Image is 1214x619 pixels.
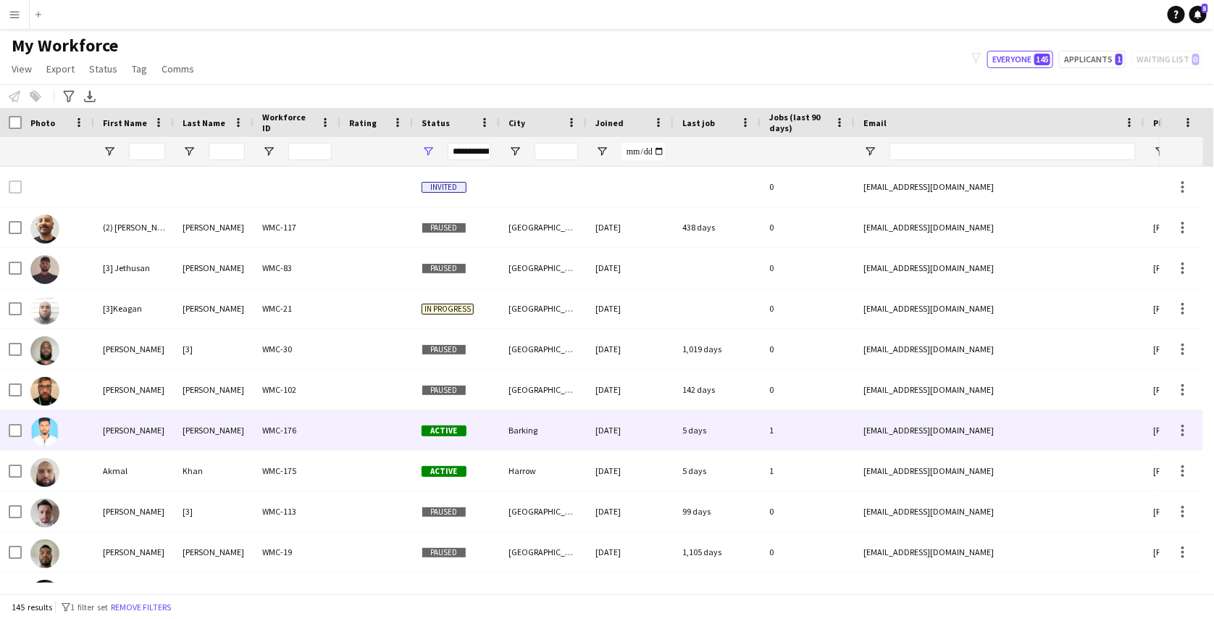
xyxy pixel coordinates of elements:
div: 99 days [674,491,761,531]
div: 0 [761,329,855,369]
div: [DATE] [587,532,674,572]
img: [3]Keagan Boyd [30,296,59,325]
span: Last job [682,117,715,128]
span: Export [46,62,75,75]
div: [EMAIL_ADDRESS][DOMAIN_NAME] [855,207,1144,247]
div: 1 [761,451,855,491]
span: Photo [30,117,55,128]
div: [PERSON_NAME] [174,207,254,247]
div: 0 [761,370,855,410]
span: 1 filter set [70,602,108,612]
app-action-btn: Advanced filters [60,88,78,105]
span: Invited [422,182,466,193]
div: [3] [174,329,254,369]
a: 5 [1189,6,1207,23]
div: [PERSON_NAME] [174,410,254,450]
span: Workforce ID [262,112,314,133]
div: [EMAIL_ADDRESS][DOMAIN_NAME] [855,410,1144,450]
span: First Name [103,117,147,128]
a: View [6,59,38,78]
div: [EMAIL_ADDRESS][DOMAIN_NAME] [855,329,1144,369]
span: Jobs (last 90 days) [769,112,829,133]
div: [GEOGRAPHIC_DATA] [500,329,587,369]
span: Phone [1153,117,1179,128]
span: Paused [422,507,466,518]
input: First Name Filter Input [129,143,165,160]
div: WMC-117 [254,207,340,247]
div: Harrow [500,451,587,491]
button: Open Filter Menu [422,145,435,158]
span: Paused [422,263,466,274]
span: My Workforce [12,35,118,57]
button: Open Filter Menu [595,145,608,158]
button: Open Filter Menu [863,145,876,158]
img: (2) ANIELLO GUARINO [30,215,59,244]
div: 0 [761,167,855,207]
div: WMC-21 [254,288,340,328]
div: [DATE] [587,451,674,491]
span: Status [89,62,117,75]
div: [EMAIL_ADDRESS][DOMAIN_NAME] [855,573,1144,612]
div: 0 [761,207,855,247]
img: Adam Peebles [30,377,59,406]
span: In progress [422,304,474,315]
div: [EMAIL_ADDRESS][DOMAIN_NAME] [855,248,1144,288]
div: [EMAIL_ADDRESS][DOMAIN_NAME] [855,532,1144,572]
div: [EMAIL_ADDRESS][DOMAIN_NAME] [855,370,1144,410]
div: [DATE] [587,491,674,531]
div: [GEOGRAPHIC_DATA] [500,248,587,288]
div: [DATE] [587,573,674,612]
app-action-btn: Export XLSX [81,88,99,105]
div: 0 [761,288,855,328]
div: [EMAIL_ADDRESS][DOMAIN_NAME] [855,451,1144,491]
div: Barking [500,410,587,450]
div: [GEOGRAPHIC_DATA] [500,207,587,247]
span: City [508,117,525,128]
div: [GEOGRAPHIC_DATA] [500,370,587,410]
div: [EMAIL_ADDRESS][DOMAIN_NAME] [855,491,1144,531]
span: 145 [1034,54,1050,65]
a: Tag [126,59,153,78]
input: Row Selection is disabled for this row (unchecked) [9,180,22,194]
div: WMC-52 [254,573,340,612]
div: 5 days [674,410,761,450]
button: Applicants1 [1059,51,1126,68]
img: Alex Johnson [30,539,59,568]
div: 438 days [674,207,761,247]
div: [EMAIL_ADDRESS][DOMAIN_NAME] [855,288,1144,328]
div: [PERSON_NAME] [174,370,254,410]
button: Everyone145 [987,51,1053,68]
span: 5 [1202,4,1208,13]
div: WMC-102 [254,370,340,410]
div: [PERSON_NAME] [94,329,174,369]
div: [PERSON_NAME] [94,370,174,410]
div: 859 days [674,573,761,612]
div: [DATE] [587,370,674,410]
button: Open Filter Menu [103,145,116,158]
div: 1,105 days [674,532,761,572]
span: Paused [422,344,466,355]
span: Last Name [183,117,225,128]
a: Comms [156,59,200,78]
span: Active [422,466,466,477]
div: WMC-19 [254,532,340,572]
span: Active [422,425,466,436]
a: Export [41,59,80,78]
img: Alex Richards [30,580,59,609]
span: 1 [1115,54,1123,65]
button: Open Filter Menu [508,145,522,158]
div: [PERSON_NAME] [94,491,174,531]
div: Akmal [94,451,174,491]
div: [PERSON_NAME] [94,410,174,450]
div: 1,019 days [674,329,761,369]
div: 5 days [674,451,761,491]
div: WMC-176 [254,410,340,450]
div: [PERSON_NAME] [174,248,254,288]
div: [3]Keagan [94,288,174,328]
div: [3] [174,491,254,531]
span: Status [422,117,450,128]
span: Paused [422,547,466,558]
div: [PERSON_NAME] [174,532,254,572]
div: WMC-30 [254,329,340,369]
div: [GEOGRAPHIC_DATA] [500,532,587,572]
